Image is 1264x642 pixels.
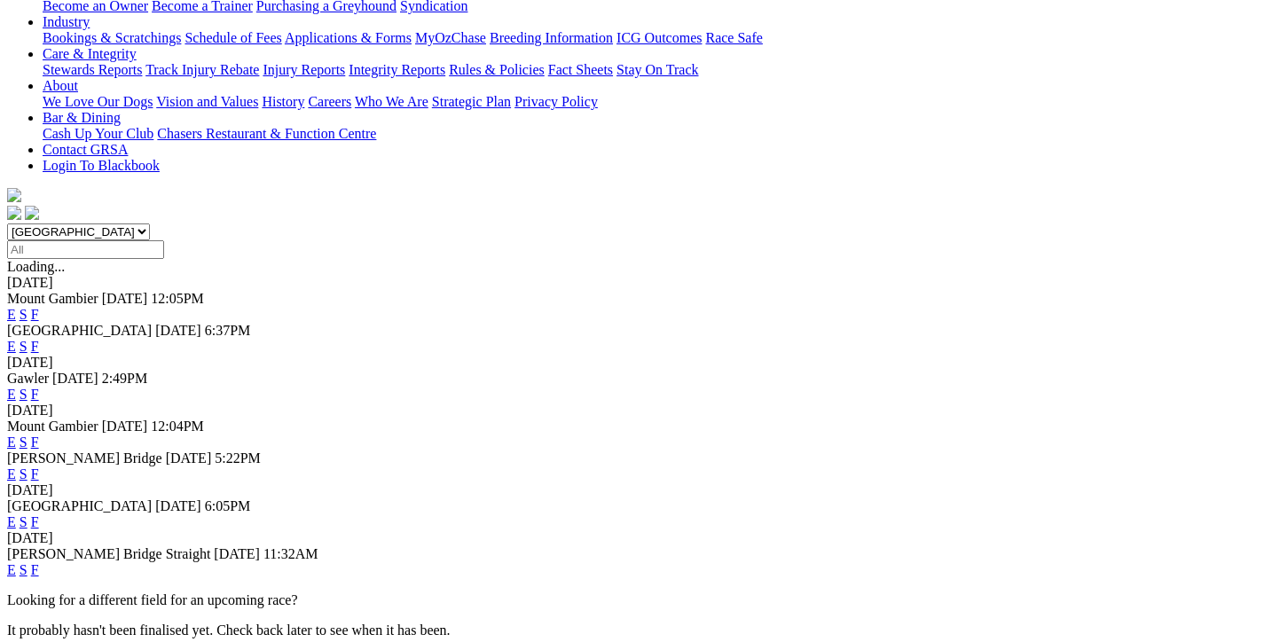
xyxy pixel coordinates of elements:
a: E [7,514,16,529]
span: [DATE] [52,371,98,386]
a: F [31,339,39,354]
a: F [31,514,39,529]
a: MyOzChase [415,30,486,45]
span: [PERSON_NAME] Bridge [7,450,162,466]
a: We Love Our Dogs [43,94,153,109]
a: S [20,387,27,402]
div: Industry [43,30,1257,46]
span: 12:04PM [151,419,204,434]
a: ICG Outcomes [616,30,702,45]
a: Race Safe [705,30,762,45]
a: E [7,466,16,481]
div: Care & Integrity [43,62,1257,78]
a: E [7,435,16,450]
span: [GEOGRAPHIC_DATA] [7,323,152,338]
span: [DATE] [102,291,148,306]
span: Mount Gambier [7,419,98,434]
img: logo-grsa-white.png [7,188,21,202]
span: 2:49PM [102,371,148,386]
span: [GEOGRAPHIC_DATA] [7,498,152,513]
span: 5:22PM [215,450,261,466]
a: Fact Sheets [548,62,613,77]
a: E [7,387,16,402]
a: Stay On Track [616,62,698,77]
span: [DATE] [155,323,201,338]
a: S [20,466,27,481]
span: Mount Gambier [7,291,98,306]
span: Loading... [7,259,65,274]
a: Cash Up Your Club [43,126,153,141]
div: [DATE] [7,275,1257,291]
a: E [7,339,16,354]
div: [DATE] [7,355,1257,371]
div: Bar & Dining [43,126,1257,142]
a: Contact GRSA [43,142,128,157]
a: Applications & Forms [285,30,412,45]
a: Schedule of Fees [184,30,281,45]
a: E [7,562,16,577]
a: F [31,307,39,322]
span: [DATE] [166,450,212,466]
img: facebook.svg [7,206,21,220]
a: Who We Are [355,94,428,109]
span: 6:37PM [205,323,251,338]
span: [DATE] [155,498,201,513]
span: [DATE] [214,546,260,561]
input: Select date [7,240,164,259]
a: Injury Reports [263,62,345,77]
span: [DATE] [102,419,148,434]
div: [DATE] [7,403,1257,419]
span: [PERSON_NAME] Bridge Straight [7,546,210,561]
a: E [7,307,16,322]
a: History [262,94,304,109]
p: Looking for a different field for an upcoming race? [7,592,1257,608]
a: Privacy Policy [514,94,598,109]
a: About [43,78,78,93]
a: F [31,466,39,481]
span: 6:05PM [205,498,251,513]
a: Chasers Restaurant & Function Centre [157,126,376,141]
a: Industry [43,14,90,29]
a: Login To Blackbook [43,158,160,173]
a: Integrity Reports [349,62,445,77]
a: S [20,307,27,322]
a: Track Injury Rebate [145,62,259,77]
a: Careers [308,94,351,109]
a: Stewards Reports [43,62,142,77]
a: S [20,435,27,450]
a: Care & Integrity [43,46,137,61]
a: S [20,339,27,354]
div: About [43,94,1257,110]
a: Rules & Policies [449,62,545,77]
a: Bar & Dining [43,110,121,125]
span: Gawler [7,371,49,386]
a: Breeding Information [490,30,613,45]
span: 11:32AM [263,546,318,561]
img: twitter.svg [25,206,39,220]
a: Strategic Plan [432,94,511,109]
a: F [31,562,39,577]
span: 12:05PM [151,291,204,306]
a: Vision and Values [156,94,258,109]
partial: It probably hasn't been finalised yet. Check back later to see when it has been. [7,622,451,638]
a: F [31,435,39,450]
div: [DATE] [7,530,1257,546]
div: [DATE] [7,482,1257,498]
a: F [31,387,39,402]
a: S [20,562,27,577]
a: Bookings & Scratchings [43,30,181,45]
a: S [20,514,27,529]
